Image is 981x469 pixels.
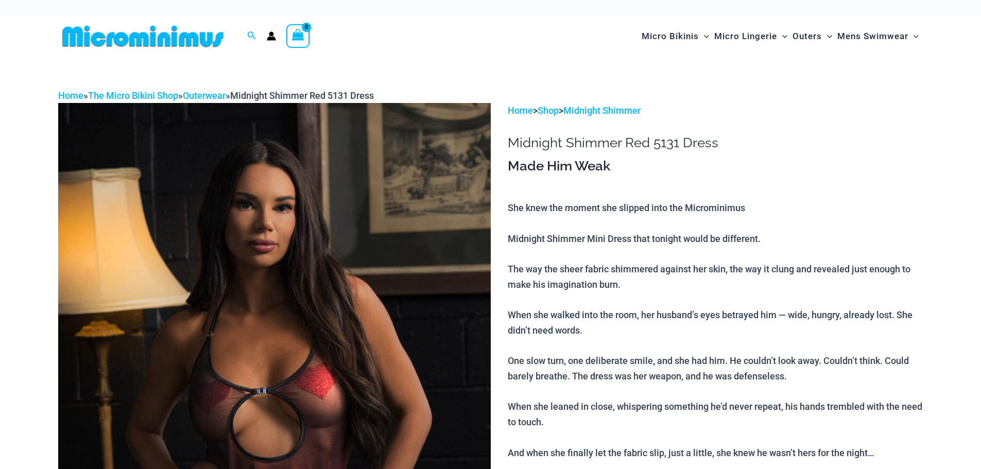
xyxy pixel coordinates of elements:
span: Micro Lingerie [714,23,777,49]
span: Micro Bikinis [642,23,699,49]
a: Micro LingerieMenu ToggleMenu Toggle [712,21,790,52]
h3: Made Him Weak [508,158,923,175]
a: Micro BikinisMenu ToggleMenu Toggle [639,21,712,52]
nav: Site Navigation [638,19,923,54]
span: Menu Toggle [822,23,832,49]
img: MM SHOP LOGO FLAT [58,25,228,48]
a: Shop [538,105,559,116]
a: Home [508,105,533,116]
span: Mens Swimwear [837,23,908,49]
h1: Midnight Shimmer Red 5131 Dress [508,135,923,151]
a: OutersMenu ToggleMenu Toggle [790,21,835,52]
a: Outerwear [183,90,226,101]
span: » » » [58,90,374,101]
a: Mens SwimwearMenu ToggleMenu Toggle [835,21,921,52]
span: Outers [793,23,822,49]
span: Midnight Shimmer Red 5131 Dress [230,90,374,101]
a: Search icon link [247,30,256,43]
span: Menu Toggle [777,23,787,49]
a: Account icon link [267,31,276,41]
a: Midnight Shimmer [563,105,641,116]
a: Home [58,90,83,101]
a: View Shopping Cart, empty [286,24,310,48]
span: Menu Toggle [908,23,919,49]
span: Menu Toggle [699,23,709,49]
a: The Micro Bikini Shop [88,90,178,101]
p: > > [508,103,923,118]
